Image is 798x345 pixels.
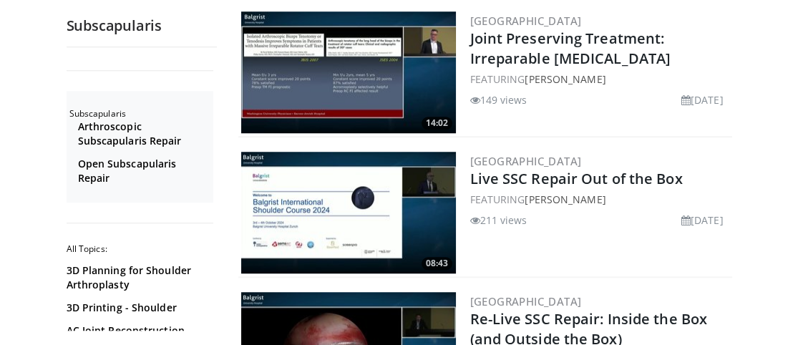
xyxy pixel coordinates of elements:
[241,152,456,273] img: 64e86185-2298-4578-84d9-9f8f65b3354a.300x170_q85_crop-smart_upscale.jpg
[241,11,456,133] img: d2c1b2fc-8df5-42a2-ac07-d8413c520f91.300x170_q85_crop-smart_upscale.jpg
[78,157,210,185] a: Open Subscapularis Repair
[422,257,452,270] span: 08:43
[78,120,210,148] a: Arthroscopic Subscapularis Repair
[470,169,683,188] a: Live SSC Repair Out of the Box
[470,14,582,28] a: [GEOGRAPHIC_DATA]
[470,72,729,87] div: FEATURING
[241,11,456,133] a: 14:02
[681,213,724,228] li: [DATE]
[422,117,452,130] span: 14:02
[681,92,724,107] li: [DATE]
[67,263,210,292] a: 3D Planning for Shoulder Arthroplasty
[525,72,605,86] a: [PERSON_NAME]
[67,301,210,315] a: 3D Printing - Shoulder
[67,16,217,35] h2: Subscapularis
[470,213,527,228] li: 211 views
[470,154,582,168] a: [GEOGRAPHIC_DATA]
[525,193,605,206] a: [PERSON_NAME]
[67,243,213,255] h2: All Topics:
[241,152,456,273] a: 08:43
[470,294,582,308] a: [GEOGRAPHIC_DATA]
[470,92,527,107] li: 149 views
[470,29,671,68] a: Joint Preserving Treatment: Irreparable [MEDICAL_DATA]
[470,192,729,207] div: FEATURING
[67,324,210,338] a: AC Joint Reconstruction
[69,108,213,120] h2: Subscapularis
